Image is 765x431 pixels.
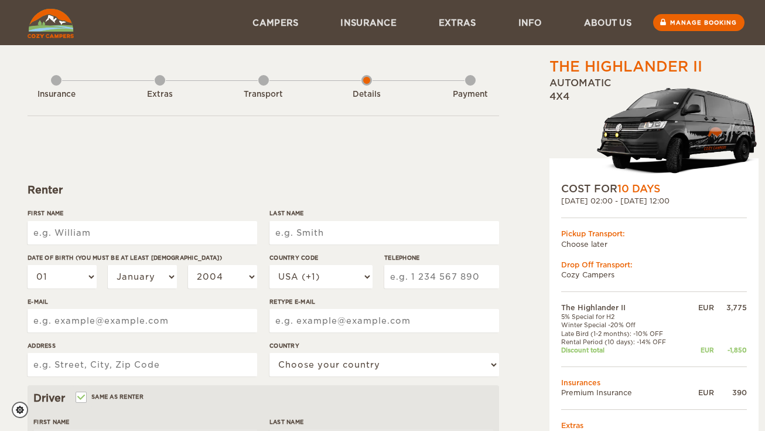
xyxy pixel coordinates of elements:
[28,353,257,376] input: e.g. Street, City, Zip Code
[561,313,688,321] td: 5% Special for H2
[549,77,759,182] div: Automatic 4x4
[561,239,747,249] td: Choose later
[28,209,257,218] label: First Name
[561,303,688,313] td: The Highlander II
[688,346,714,354] div: EUR
[653,14,744,31] a: Manage booking
[561,330,688,338] td: Late Bird (1-2 months): -10% OFF
[128,89,192,100] div: Extras
[28,183,499,197] div: Renter
[714,303,747,313] div: 3,775
[561,420,747,430] td: Extras
[33,418,257,426] label: First Name
[28,309,257,332] input: e.g. example@example.com
[617,183,660,195] span: 10 Days
[28,297,257,306] label: E-mail
[688,388,714,398] div: EUR
[596,80,759,182] img: stor-langur-223.png
[28,253,257,262] label: Date of birth (You must be at least [DEMOGRAPHIC_DATA])
[231,89,296,100] div: Transport
[269,221,499,245] input: e.g. Smith
[688,303,714,313] div: EUR
[33,391,493,405] div: Driver
[77,395,84,402] input: Same as renter
[28,9,74,38] img: Cozy Campers
[561,378,747,388] td: Insurances
[438,89,503,100] div: Payment
[384,253,499,262] label: Telephone
[561,338,688,346] td: Rental Period (10 days): -14% OFF
[561,388,688,398] td: Premium Insurance
[269,341,499,350] label: Country
[269,253,373,262] label: Country Code
[561,321,688,329] td: Winter Special -20% Off
[269,418,493,426] label: Last Name
[561,346,688,354] td: Discount total
[561,182,747,196] div: COST FOR
[77,391,144,402] label: Same as renter
[714,346,747,354] div: -1,850
[549,57,702,77] div: The Highlander II
[561,270,747,280] td: Cozy Campers
[561,229,747,239] div: Pickup Transport:
[384,265,499,289] input: e.g. 1 234 567 890
[334,89,399,100] div: Details
[269,209,499,218] label: Last Name
[714,388,747,398] div: 390
[561,196,747,206] div: [DATE] 02:00 - [DATE] 12:00
[24,89,88,100] div: Insurance
[12,402,36,418] a: Cookie settings
[561,260,747,270] div: Drop Off Transport:
[269,309,499,332] input: e.g. example@example.com
[28,341,257,350] label: Address
[28,221,257,245] input: e.g. William
[269,297,499,306] label: Retype E-mail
